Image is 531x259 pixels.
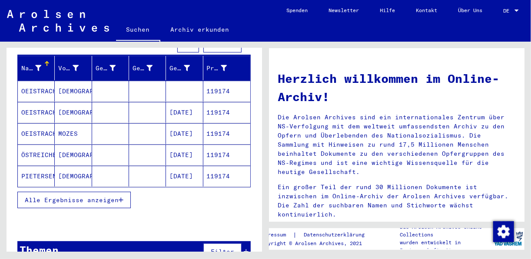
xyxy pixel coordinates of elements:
mat-cell: [DEMOGRAPHIC_DATA] [55,81,92,102]
div: Geburt‏ [133,61,166,75]
span: Datensätze gefunden [88,40,163,48]
mat-cell: [DEMOGRAPHIC_DATA] [55,102,92,123]
mat-cell: [DATE] [166,144,203,165]
p: wurden entwickelt in Partnerschaft mit [400,239,493,254]
img: Zustimmung ändern [493,221,514,242]
mat-cell: PIETERSEN [18,166,55,187]
a: Archiv erkunden [160,19,240,40]
h1: Herzlich willkommen im Online-Archiv! [278,69,516,106]
div: Themen [20,242,59,258]
mat-cell: 119174 [203,166,250,187]
mat-cell: OEISTRACHER [18,102,55,123]
div: Geburtsdatum [169,61,202,75]
p: Copyright © Arolsen Archives, 2021 [259,239,375,247]
mat-cell: 119174 [203,144,250,165]
mat-cell: MOZES [55,123,92,144]
a: Impressum [259,230,293,239]
p: Die Arolsen Archives Online-Collections [400,223,493,239]
button: Alle Ergebnisse anzeigen [17,192,131,208]
a: Suchen [116,19,160,42]
mat-cell: 119174 [203,123,250,144]
span: DE [503,8,513,14]
div: Vorname [58,64,78,73]
mat-cell: ÖSTREICHER [18,144,55,165]
mat-header-cell: Geburtsname [92,56,129,80]
img: Arolsen_neg.svg [7,10,109,32]
mat-cell: [DATE] [166,102,203,123]
mat-cell: [DEMOGRAPHIC_DATA] [55,144,92,165]
mat-cell: 119174 [203,102,250,123]
div: Geburtsname [96,61,129,75]
mat-cell: OEISTRACHER [18,123,55,144]
span: Filter [211,40,234,48]
mat-header-cell: Geburtsdatum [166,56,203,80]
mat-header-cell: Vorname [55,56,92,80]
mat-cell: 119174 [203,81,250,102]
div: Prisoner # [207,61,240,75]
mat-cell: OEISTRACHER [18,81,55,102]
p: Die Arolsen Archives sind ein internationales Zentrum über NS-Verfolgung mit dem weltweit umfasse... [278,113,516,177]
mat-cell: [DATE] [166,166,203,187]
p: Ein großer Teil der rund 30 Millionen Dokumente ist inzwischen im Online-Archiv der Arolsen Archi... [278,183,516,219]
mat-header-cell: Prisoner # [203,56,250,80]
mat-header-cell: Geburt‏ [129,56,166,80]
div: Nachname [21,61,54,75]
div: Geburtsdatum [169,64,189,73]
div: | [259,230,375,239]
div: Geburt‏ [133,64,153,73]
div: Nachname [21,64,41,73]
div: Prisoner # [207,64,227,73]
mat-header-cell: Nachname [18,56,55,80]
span: Filter [211,248,234,256]
a: Datenschutzerklärung [297,230,375,239]
div: Vorname [58,61,91,75]
div: Geburtsname [96,64,116,73]
mat-cell: [DATE] [166,123,203,144]
span: Alle Ergebnisse anzeigen [25,196,119,204]
mat-cell: [DEMOGRAPHIC_DATA] [55,166,92,187]
span: 8 [84,40,88,48]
